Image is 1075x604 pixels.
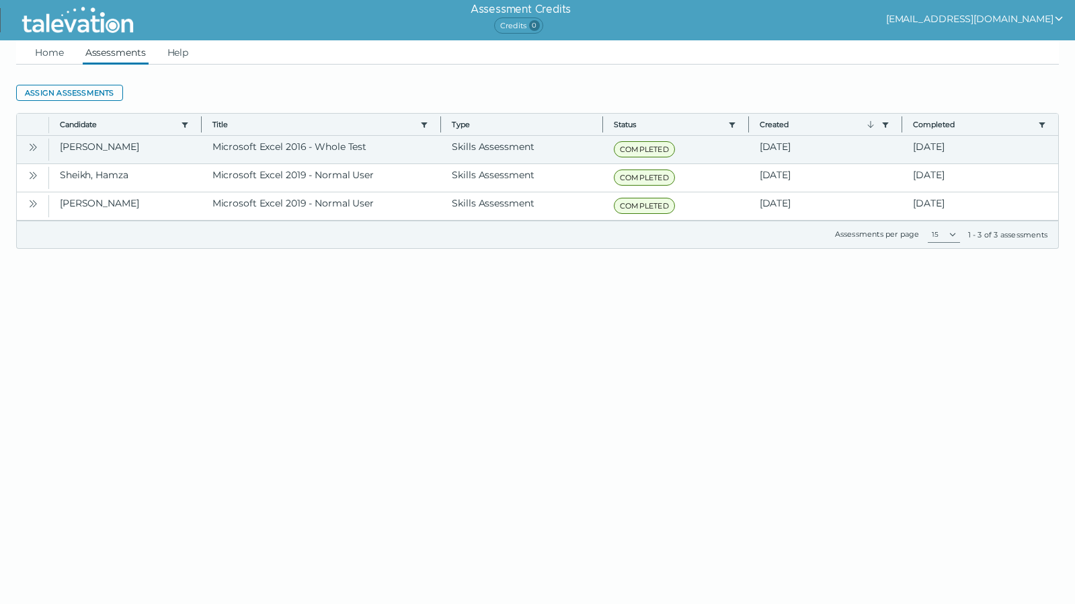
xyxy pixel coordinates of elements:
[202,136,442,163] clr-dg-cell: Microsoft Excel 2016 - Whole Test
[614,169,675,186] span: COMPLETED
[202,192,442,220] clr-dg-cell: Microsoft Excel 2019 - Normal User
[835,229,920,239] label: Assessments per page
[25,195,41,211] button: Open
[49,164,202,192] clr-dg-cell: Sheikh, Hamza
[441,164,603,192] clr-dg-cell: Skills Assessment
[16,85,123,101] button: Assign assessments
[197,110,206,139] button: Column resize handle
[28,198,38,209] cds-icon: Open
[165,40,192,65] a: Help
[898,110,906,139] button: Column resize handle
[749,164,903,192] clr-dg-cell: [DATE]
[529,20,540,31] span: 0
[212,119,415,130] button: Title
[598,110,607,139] button: Column resize handle
[28,142,38,153] cds-icon: Open
[202,164,442,192] clr-dg-cell: Microsoft Excel 2019 - Normal User
[83,40,149,65] a: Assessments
[614,119,723,130] button: Status
[441,192,603,220] clr-dg-cell: Skills Assessment
[471,1,571,17] h6: Assessment Credits
[60,119,175,130] button: Candidate
[494,17,543,34] span: Credits
[902,192,1058,220] clr-dg-cell: [DATE]
[968,229,1047,240] div: 1 - 3 of 3 assessments
[28,170,38,181] cds-icon: Open
[749,136,903,163] clr-dg-cell: [DATE]
[886,11,1064,27] button: show user actions
[749,192,903,220] clr-dg-cell: [DATE]
[902,164,1058,192] clr-dg-cell: [DATE]
[49,192,202,220] clr-dg-cell: [PERSON_NAME]
[49,136,202,163] clr-dg-cell: [PERSON_NAME]
[452,119,592,130] span: Type
[913,119,1033,130] button: Completed
[614,198,675,214] span: COMPLETED
[760,119,877,130] button: Created
[32,40,67,65] a: Home
[25,139,41,155] button: Open
[614,141,675,157] span: COMPLETED
[441,136,603,163] clr-dg-cell: Skills Assessment
[902,136,1058,163] clr-dg-cell: [DATE]
[436,110,445,139] button: Column resize handle
[25,167,41,183] button: Open
[744,110,753,139] button: Column resize handle
[16,3,139,37] img: Talevation_Logo_Transparent_white.png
